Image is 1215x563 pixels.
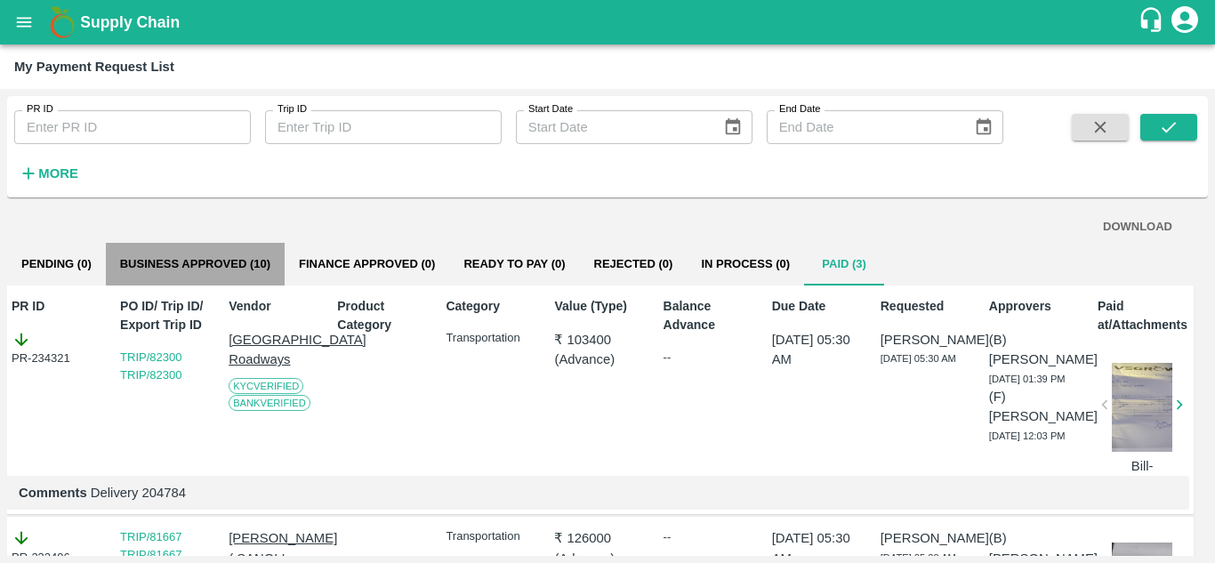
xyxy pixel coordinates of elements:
a: TRIP/81667 TRIP/81667 [120,530,181,561]
p: PO ID/ Trip ID/ Export Trip ID [120,297,212,334]
button: Choose date [716,110,750,144]
span: [DATE] 05:30 AM [881,353,956,364]
p: [PERSON_NAME] [881,330,972,350]
div: -- [664,528,755,546]
img: logo [44,4,80,40]
p: Transportation [446,528,537,545]
p: Value (Type) [554,297,646,316]
p: (F) [PERSON_NAME] [989,387,1081,427]
span: KYC Verified [229,378,303,394]
p: [GEOGRAPHIC_DATA] Roadways [229,330,320,370]
label: Trip ID [278,102,307,117]
div: My Payment Request List [14,55,174,78]
input: Start Date [516,110,710,144]
span: [DATE] 01:39 PM [989,374,1066,384]
b: Supply Chain [80,13,180,31]
a: TRIP/82300 TRIP/82300 [120,350,181,382]
button: More [14,158,83,189]
button: Ready To Pay (0) [449,243,579,286]
b: Comments [19,486,87,500]
p: Balance Advance [664,297,755,334]
button: In Process (0) [687,243,804,286]
p: Delivery 204784 [19,483,1175,503]
p: Product Category [337,297,429,334]
button: open drawer [4,2,44,43]
div: account of current user [1169,4,1201,41]
label: Start Date [528,102,573,117]
input: End Date [767,110,961,144]
button: Finance Approved (0) [285,243,449,286]
button: Paid (3) [804,243,884,286]
p: Category [446,297,537,316]
button: Choose date [967,110,1001,144]
div: -- [664,349,755,366]
p: Vendor [229,297,320,316]
p: ₹ 126000 [554,528,646,548]
p: [DATE] 05:30 AM [772,330,864,370]
p: Approvers [989,297,1081,316]
strong: More [38,166,78,181]
div: PR-234321 [12,330,103,367]
label: End Date [779,102,820,117]
p: [PERSON_NAME] [881,528,972,548]
button: Business Approved (10) [106,243,285,286]
button: Rejected (0) [580,243,688,286]
p: Bill- [1112,456,1172,476]
button: DOWNLOAD [1096,212,1179,243]
span: [DATE] 05:30 AM [881,552,956,563]
p: PR ID [12,297,103,316]
p: Transportation [446,330,537,347]
div: customer-support [1138,6,1169,38]
p: Requested [881,297,972,316]
span: [DATE] 12:03 PM [989,430,1066,441]
a: Supply Chain [80,10,1138,35]
p: (B) [PERSON_NAME] [989,330,1081,370]
input: Enter PR ID [14,110,251,144]
p: Due Date [772,297,864,316]
p: ₹ 103400 [554,330,646,350]
input: Enter Trip ID [265,110,502,144]
p: Paid at/Attachments [1098,297,1189,334]
span: Bank Verified [229,395,310,411]
button: Pending (0) [7,243,106,286]
label: PR ID [27,102,53,117]
p: ( Advance ) [554,350,646,369]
